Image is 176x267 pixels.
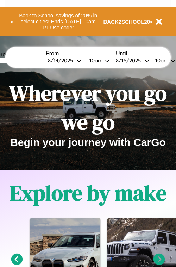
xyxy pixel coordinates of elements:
div: 10am [86,57,105,64]
button: 10am [84,57,112,64]
div: 8 / 14 / 2025 [48,57,76,64]
label: From [46,50,112,57]
button: 8/14/2025 [46,57,84,64]
button: Back to School savings of 20% in select cities! Ends [DATE] 10am PT.Use code: [13,11,103,32]
h1: Explore by make [10,178,166,207]
div: 10am [152,57,170,64]
b: BACK2SCHOOL20 [103,19,150,25]
div: 8 / 15 / 2025 [116,57,144,64]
